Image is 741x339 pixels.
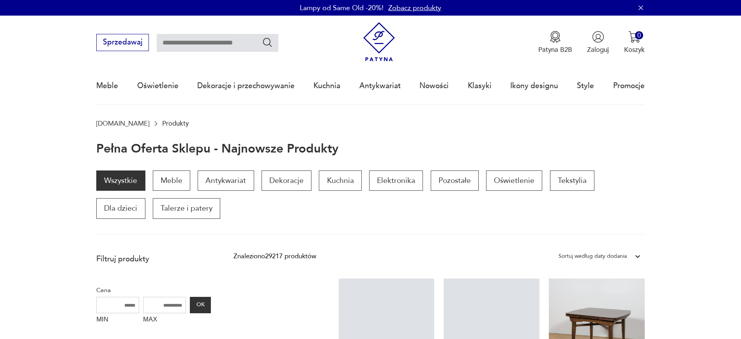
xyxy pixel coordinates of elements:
[96,170,145,191] a: Wszystkie
[538,31,572,54] button: Patyna B2B
[319,170,361,191] a: Kuchnia
[587,31,609,54] button: Zaloguj
[486,170,542,191] a: Oświetlenie
[388,3,441,13] a: Zobacz produkty
[96,285,211,295] p: Cena
[190,297,211,313] button: OK
[559,251,627,261] div: Sortuj według daty dodania
[550,170,594,191] a: Tekstylia
[431,170,479,191] a: Pozostałe
[96,254,211,264] p: Filtruj produkty
[96,34,149,51] button: Sprzedawaj
[549,31,561,43] img: Ikona medalu
[198,170,254,191] a: Antykwariat
[359,68,401,104] a: Antykwariat
[587,45,609,54] p: Zaloguj
[624,45,645,54] p: Koszyk
[628,31,640,43] img: Ikona koszyka
[197,68,295,104] a: Dekoracje i przechowywanie
[510,68,558,104] a: Ikony designu
[538,45,572,54] p: Patyna B2B
[577,68,594,104] a: Style
[137,68,179,104] a: Oświetlenie
[96,40,149,46] a: Sprzedawaj
[96,142,338,156] h1: Pełna oferta sklepu - najnowsze produkty
[468,68,492,104] a: Klasyki
[369,170,423,191] a: Elektronika
[613,68,645,104] a: Promocje
[359,22,399,62] img: Patyna - sklep z meblami i dekoracjami vintage
[538,31,572,54] a: Ikona medaluPatyna B2B
[96,313,139,328] label: MIN
[313,68,340,104] a: Kuchnia
[635,31,643,39] div: 0
[624,31,645,54] button: 0Koszyk
[419,68,449,104] a: Nowości
[96,198,145,218] a: Dla dzieci
[233,251,316,261] div: Znaleziono 29217 produktów
[143,313,186,328] label: MAX
[262,37,273,48] button: Szukaj
[300,3,384,13] p: Lampy od Same Old -20%!
[592,31,604,43] img: Ikonka użytkownika
[153,170,190,191] a: Meble
[96,120,149,127] a: [DOMAIN_NAME]
[162,120,189,127] p: Produkty
[153,198,220,218] a: Talerze i patery
[262,170,311,191] a: Dekoracje
[96,68,118,104] a: Meble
